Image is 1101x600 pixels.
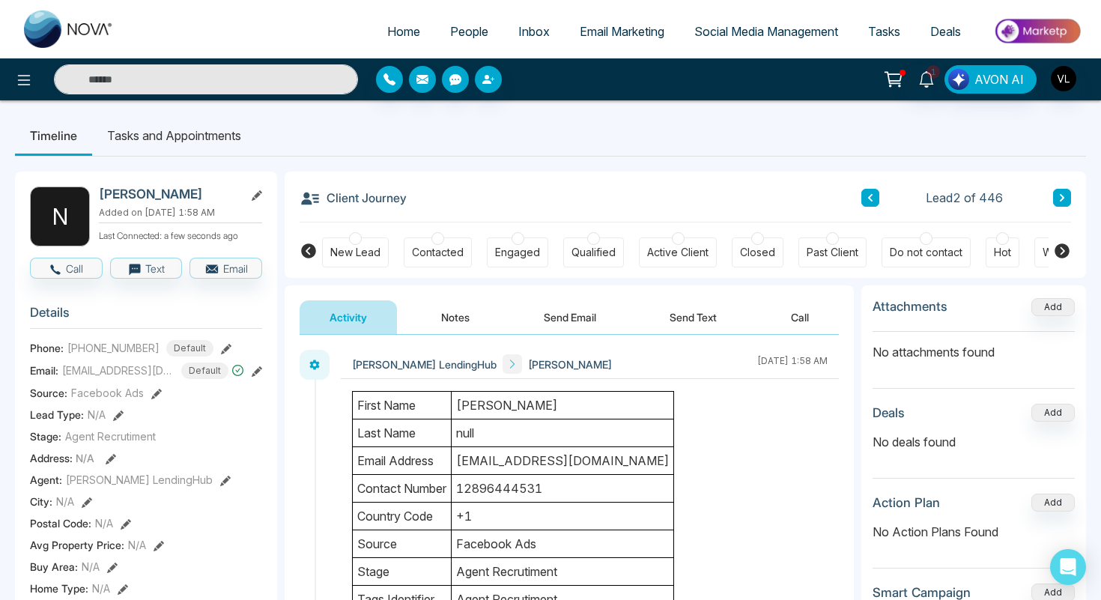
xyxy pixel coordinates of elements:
h3: Action Plan [873,495,940,510]
a: People [435,17,503,46]
span: [PERSON_NAME] LendingHub [352,357,497,372]
p: Last Connected: a few seconds ago [99,226,262,243]
div: Contacted [412,245,464,260]
span: Social Media Management [694,24,838,39]
img: User Avatar [1051,66,1076,91]
button: Add [1031,494,1075,512]
div: Warm [1043,245,1070,260]
img: Nova CRM Logo [24,10,114,48]
span: [PERSON_NAME] [528,357,612,372]
button: Text [110,258,183,279]
button: Add [1031,404,1075,422]
h2: [PERSON_NAME] [99,187,238,201]
button: Send Text [640,300,747,334]
span: Home Type : [30,581,88,596]
span: Lead 2 of 446 [926,189,1003,207]
span: Phone: [30,340,64,356]
div: Qualified [571,245,616,260]
span: [PERSON_NAME] LendingHub [66,472,213,488]
div: Engaged [495,245,540,260]
span: Default [181,363,228,379]
span: Lead Type: [30,407,84,422]
span: Inbox [518,24,550,39]
img: Market-place.gif [983,14,1092,48]
div: Do not contact [890,245,962,260]
span: City : [30,494,52,509]
button: AVON AI [944,65,1037,94]
span: Stage: [30,428,61,444]
div: [DATE] 1:58 AM [757,354,828,374]
span: Email: [30,363,58,378]
h3: Smart Campaign [873,585,971,600]
span: Home [387,24,420,39]
span: N/A [56,494,74,509]
h3: Deals [873,405,905,420]
span: Default [166,340,213,357]
h3: Attachments [873,299,947,314]
button: Notes [411,300,500,334]
h3: Details [30,305,262,328]
span: 1 [926,65,940,79]
span: N/A [82,559,100,575]
span: Postal Code : [30,515,91,531]
a: Email Marketing [565,17,679,46]
div: New Lead [330,245,380,260]
a: Tasks [853,17,915,46]
div: Past Client [807,245,858,260]
span: Agent: [30,472,62,488]
span: N/A [128,537,146,553]
span: Address: [30,450,94,466]
button: Call [761,300,839,334]
p: No Action Plans Found [873,523,1075,541]
span: N/A [88,407,106,422]
span: AVON AI [974,70,1024,88]
div: N [30,187,90,246]
a: Inbox [503,17,565,46]
a: Social Media Management [679,17,853,46]
div: Closed [740,245,775,260]
span: Tasks [868,24,900,39]
span: Deals [930,24,961,39]
span: [PHONE_NUMBER] [67,340,160,356]
button: Send Email [514,300,626,334]
span: Add [1031,300,1075,312]
p: No attachments found [873,332,1075,361]
span: Avg Property Price : [30,537,124,553]
span: Agent Recrutiment [65,428,156,444]
a: 1 [909,65,944,91]
a: Deals [915,17,976,46]
span: N/A [76,452,94,464]
span: Source: [30,385,67,401]
button: Add [1031,298,1075,316]
span: Email Marketing [580,24,664,39]
li: Timeline [15,115,92,156]
span: Facebook Ads [71,385,144,401]
p: No deals found [873,433,1075,451]
li: Tasks and Appointments [92,115,256,156]
span: N/A [95,515,113,531]
button: Activity [300,300,397,334]
span: N/A [92,581,110,596]
img: Lead Flow [948,69,969,90]
span: [EMAIL_ADDRESS][DOMAIN_NAME] [62,363,175,378]
div: Open Intercom Messenger [1050,549,1086,585]
p: Added on [DATE] 1:58 AM [99,206,262,219]
span: People [450,24,488,39]
button: Email [189,258,262,279]
h3: Client Journey [300,187,407,209]
div: Hot [994,245,1011,260]
button: Call [30,258,103,279]
a: Home [372,17,435,46]
span: Buy Area : [30,559,78,575]
div: Active Client [647,245,709,260]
